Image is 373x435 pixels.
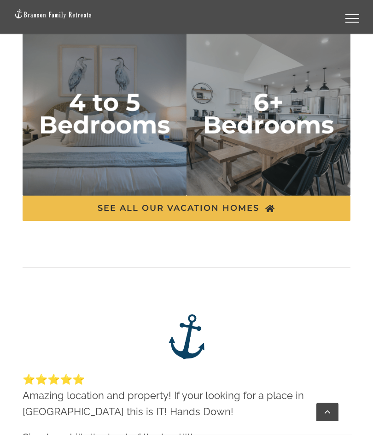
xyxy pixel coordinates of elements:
img: Branson Family Retreats Logo [14,9,92,19]
a: Toggle Menu [334,14,371,23]
img: 4 to 5 bedrooms [23,31,186,196]
a: 6 plus bedrooms [186,33,350,45]
img: Branson Family Retreats – anchor logo [163,314,210,360]
p: ⭐️⭐️⭐️⭐️⭐️ Amazing location and property! If your looking for a place in [GEOGRAPHIC_DATA] this i... [23,371,351,420]
span: SEE ALL OUR VACATION HOMES [98,203,259,213]
a: 4 to 5 bedrooms [23,33,186,45]
a: SEE ALL OUR VACATION HOMES [23,196,351,221]
img: 6 plus bedrooms [186,31,350,196]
